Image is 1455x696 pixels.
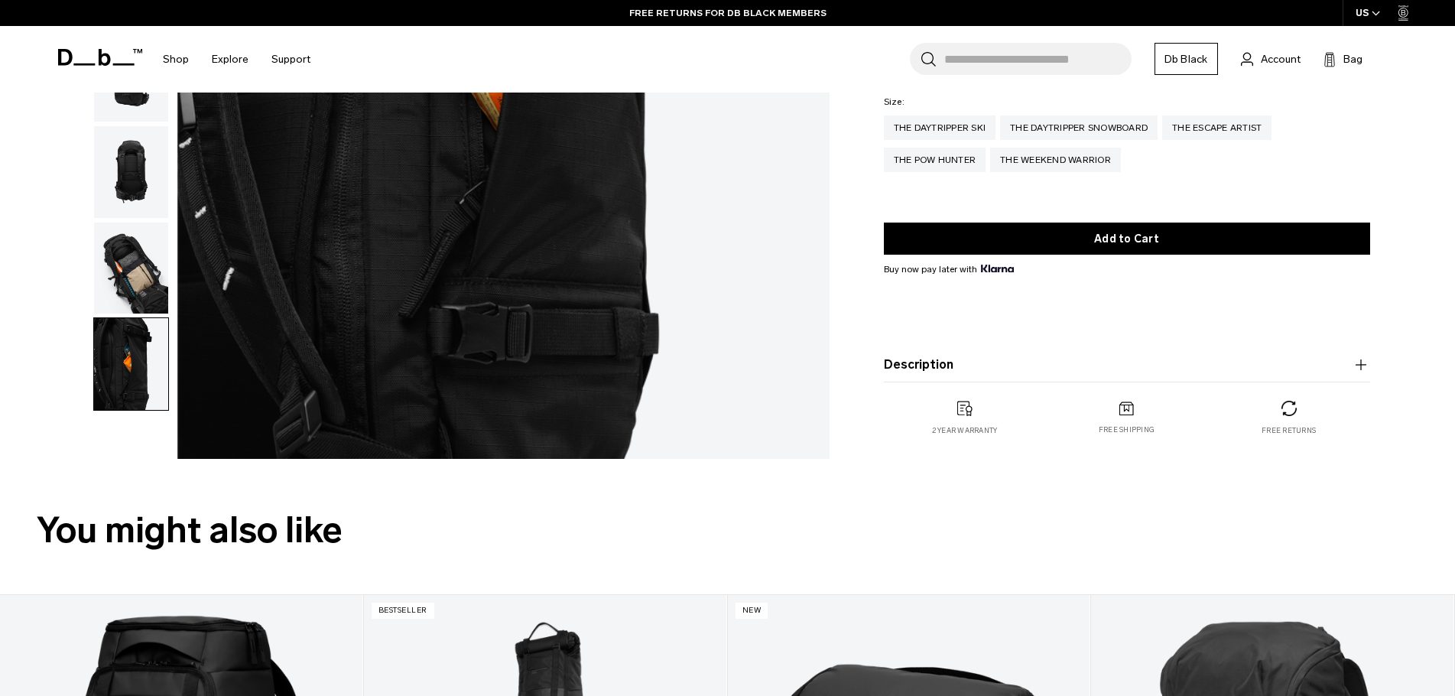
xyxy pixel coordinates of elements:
[1155,43,1218,75] a: Db Black
[163,32,189,86] a: Shop
[94,318,168,410] img: The Daytripper Ski Black Out
[271,32,310,86] a: Support
[1099,425,1155,436] p: Free shipping
[1162,115,1272,140] a: The Escape Artist
[1241,50,1301,68] a: Account
[884,262,1014,276] span: Buy now pay later with
[93,317,169,411] button: The Daytripper Ski Black Out
[94,223,168,314] img: The Daytripper Ski Black Out
[1262,425,1316,436] p: Free returns
[151,26,322,93] nav: Main Navigation
[1261,51,1301,67] span: Account
[884,97,905,106] legend: Size:
[1343,51,1362,67] span: Bag
[884,356,1370,374] button: Description
[37,503,1418,558] h2: You might also like
[932,425,998,436] p: 2 year warranty
[93,222,169,315] button: The Daytripper Ski Black Out
[736,603,768,619] p: New
[1323,50,1362,68] button: Bag
[990,148,1121,172] a: The Weekend Warrior
[884,148,986,172] a: The Pow Hunter
[884,223,1370,255] button: Add to Cart
[93,125,169,219] button: The Daytripper Ski Black Out
[884,115,996,140] a: The Daytripper Ski
[981,265,1014,272] img: {"height" => 20, "alt" => "Klarna"}
[1000,115,1158,140] a: The Daytripper Snowboard
[212,32,248,86] a: Explore
[372,603,434,619] p: Bestseller
[629,6,827,20] a: FREE RETURNS FOR DB BLACK MEMBERS
[94,126,168,218] img: The Daytripper Ski Black Out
